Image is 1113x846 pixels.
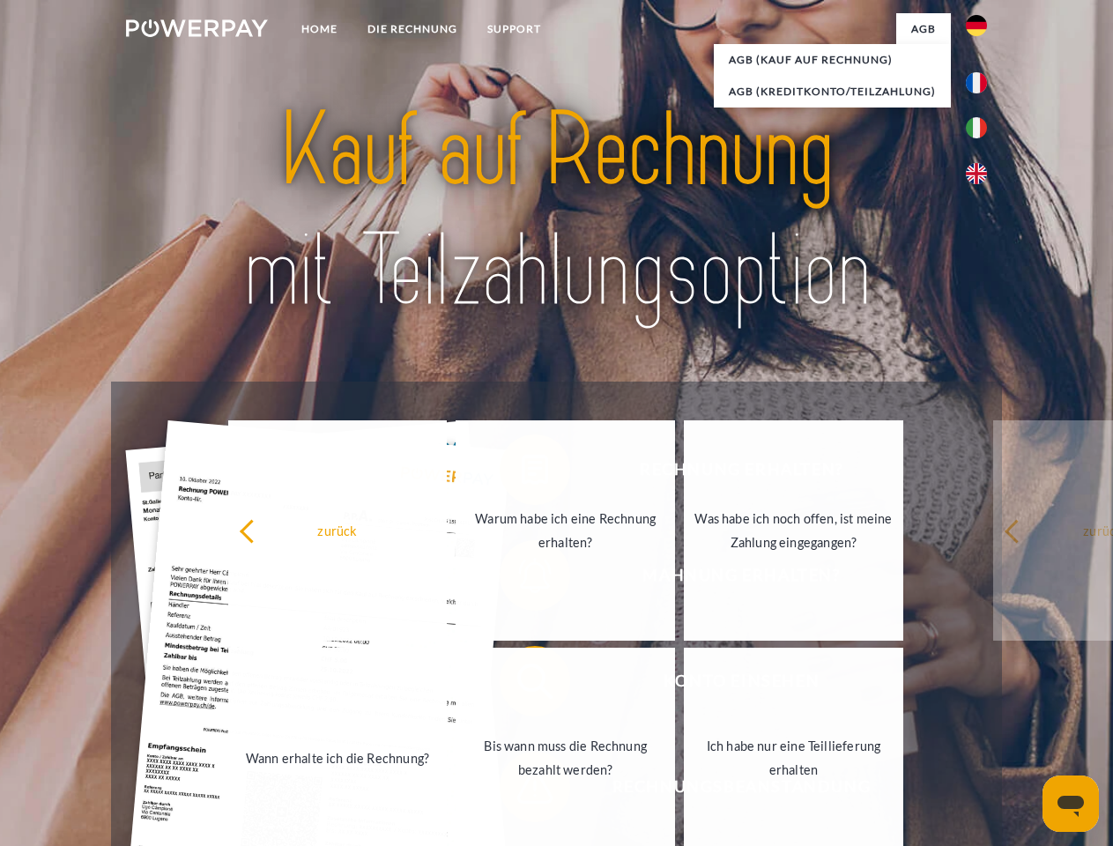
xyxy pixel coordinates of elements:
[684,420,903,641] a: Was habe ich noch offen, ist meine Zahlung eingegangen?
[966,72,987,93] img: fr
[466,734,664,782] div: Bis wann muss die Rechnung bezahlt werden?
[966,15,987,36] img: de
[714,44,951,76] a: AGB (Kauf auf Rechnung)
[694,507,893,554] div: Was habe ich noch offen, ist meine Zahlung eingegangen?
[126,19,268,37] img: logo-powerpay-white.svg
[966,117,987,138] img: it
[239,746,437,769] div: Wann erhalte ich die Rechnung?
[168,85,945,338] img: title-powerpay_de.svg
[286,13,352,45] a: Home
[466,507,664,554] div: Warum habe ich eine Rechnung erhalten?
[714,76,951,108] a: AGB (Kreditkonto/Teilzahlung)
[239,518,437,542] div: zurück
[694,734,893,782] div: Ich habe nur eine Teillieferung erhalten
[472,13,556,45] a: SUPPORT
[896,13,951,45] a: agb
[352,13,472,45] a: DIE RECHNUNG
[1043,775,1099,832] iframe: Schaltfläche zum Öffnen des Messaging-Fensters
[966,163,987,184] img: en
